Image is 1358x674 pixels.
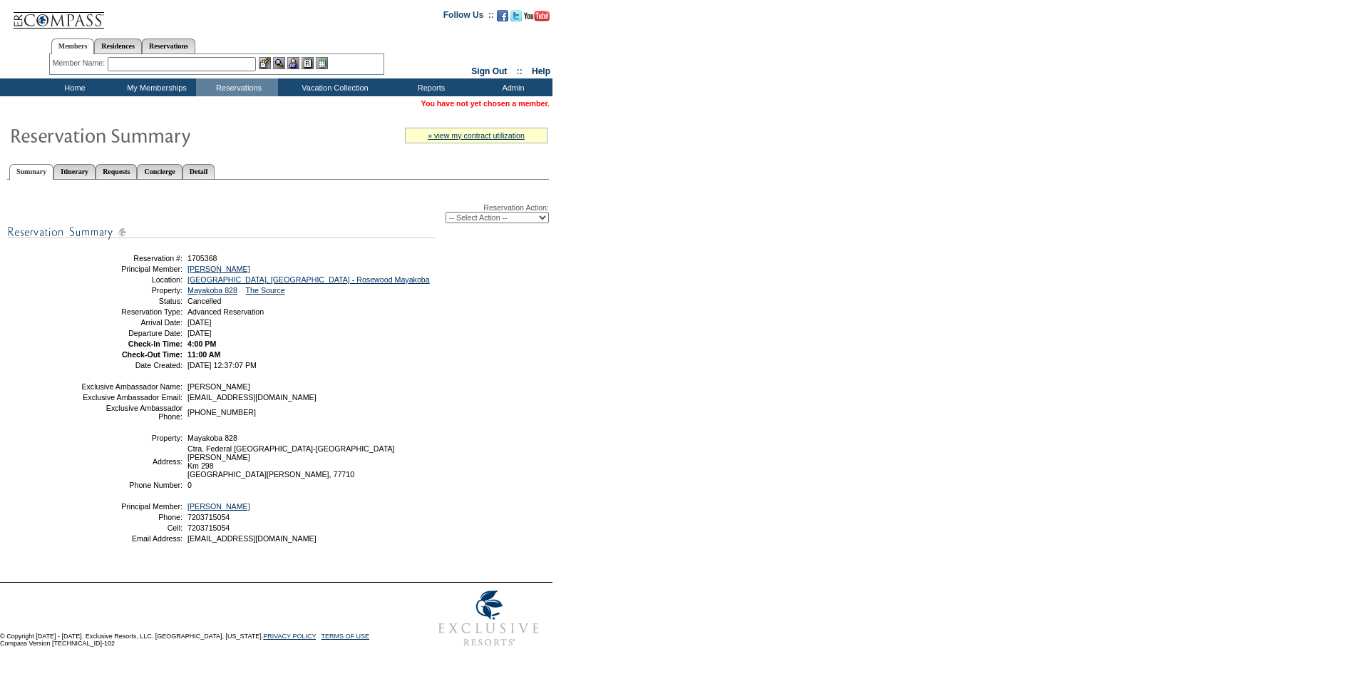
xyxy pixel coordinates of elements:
a: The Source [246,286,285,295]
td: Admin [470,78,552,96]
td: Property: [81,434,182,442]
a: Become our fan on Facebook [497,14,508,23]
img: Reservaton Summary [9,121,294,149]
td: Property: [81,286,182,295]
td: Cell: [81,524,182,532]
div: Member Name: [53,57,108,69]
td: My Memberships [114,78,196,96]
span: :: [517,66,523,76]
td: Principal Member: [81,502,182,511]
td: Status: [81,297,182,305]
span: Cancelled [187,297,221,305]
img: subTtlResSummary.gif [7,223,435,241]
td: Email Address: [81,534,182,543]
img: b_edit.gif [259,57,271,69]
span: 0 [187,481,192,489]
a: Subscribe to our YouTube Channel [524,14,550,23]
img: View [273,57,285,69]
span: [DATE] 12:37:07 PM [187,361,257,369]
div: Reservation Action: [7,203,549,223]
a: Itinerary [53,164,96,179]
td: Phone Number: [81,481,182,489]
img: b_calculator.gif [316,57,328,69]
td: Exclusive Ambassador Phone: [81,404,182,421]
span: 7203715054 [187,524,230,532]
img: Reservations [302,57,314,69]
a: Help [532,66,550,76]
a: Residences [94,39,142,53]
td: Phone: [81,513,182,521]
span: You have not yet chosen a member. [421,99,550,108]
td: Vacation Collection [278,78,389,96]
td: Reservations [196,78,278,96]
img: Subscribe to our YouTube Channel [524,11,550,21]
img: Impersonate [287,57,299,69]
span: 1705368 [187,254,217,262]
a: [GEOGRAPHIC_DATA], [GEOGRAPHIC_DATA] - Rosewood Mayakoba [187,275,430,284]
span: 11:00 AM [187,350,220,359]
td: Follow Us :: [443,9,494,26]
span: [DATE] [187,318,212,327]
img: Become our fan on Facebook [497,10,508,21]
span: [DATE] [187,329,212,337]
td: Date Created: [81,361,182,369]
td: Reports [389,78,470,96]
a: Reservations [142,39,195,53]
strong: Check-Out Time: [122,350,182,359]
td: Principal Member: [81,265,182,273]
span: 4:00 PM [187,339,216,348]
td: Departure Date: [81,329,182,337]
td: Address: [81,444,182,479]
a: Mayakoba 828 [187,286,237,295]
td: Reservation #: [81,254,182,262]
a: Summary [9,164,53,180]
strong: Check-In Time: [128,339,182,348]
a: Requests [96,164,137,179]
span: [PHONE_NUMBER] [187,408,256,417]
span: 7203715054 [187,513,230,521]
span: [EMAIL_ADDRESS][DOMAIN_NAME] [187,534,317,543]
td: Exclusive Ambassador Name: [81,382,182,391]
span: [PERSON_NAME] [187,382,250,391]
a: Sign Out [471,66,507,76]
a: Follow us on Twitter [510,14,522,23]
img: Follow us on Twitter [510,10,522,21]
span: Advanced Reservation [187,307,264,316]
td: Reservation Type: [81,307,182,316]
a: Members [51,39,95,54]
span: Mayakoba 828 [187,434,237,442]
a: » view my contract utilization [428,131,525,140]
td: Home [32,78,114,96]
td: Location: [81,275,182,284]
span: Ctra. Federal [GEOGRAPHIC_DATA]-[GEOGRAPHIC_DATA][PERSON_NAME] Km 298 [GEOGRAPHIC_DATA][PERSON_NA... [187,444,395,479]
a: [PERSON_NAME] [187,265,250,273]
a: PRIVACY POLICY [263,633,316,640]
a: [PERSON_NAME] [187,502,250,511]
a: Detail [182,164,215,179]
td: Exclusive Ambassador Email: [81,393,182,402]
img: Exclusive Resorts [425,583,552,654]
td: Arrival Date: [81,318,182,327]
span: [EMAIL_ADDRESS][DOMAIN_NAME] [187,393,317,402]
a: Concierge [137,164,182,179]
a: TERMS OF USE [322,633,370,640]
